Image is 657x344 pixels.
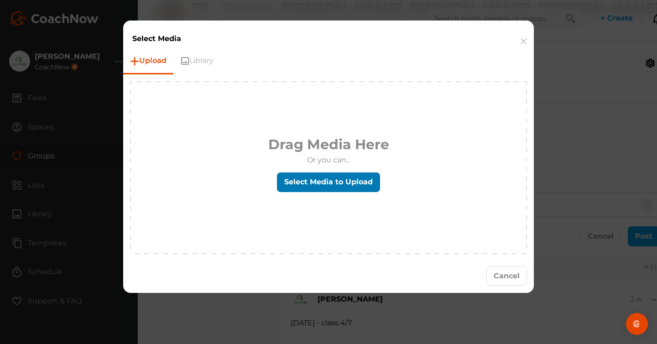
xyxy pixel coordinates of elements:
h1: Drag Media Here [268,134,389,155]
button: Cancel [486,266,527,286]
div: Open Intercom Messenger [626,313,648,335]
p: Or you can... [268,155,389,166]
div: Select Media [123,21,534,48]
a: Library [173,48,220,73]
a: Upload [123,48,173,73]
label: Select Media to Upload [277,172,380,192]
